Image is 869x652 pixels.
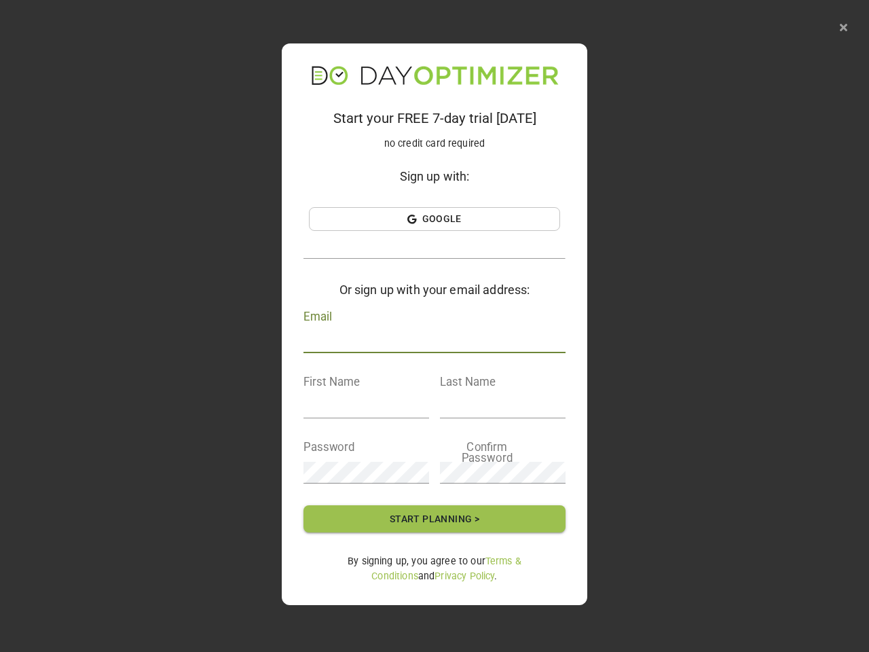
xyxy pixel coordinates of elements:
[303,376,360,387] label: First Name
[303,505,566,533] button: Start Planning >
[303,137,566,151] p: no credit card required
[320,167,549,185] h4: Sign up with:
[303,111,566,126] p: Start your FREE 7-day trial [DATE]
[311,65,559,86] img: app-title
[309,554,560,583] p: By signing up, you agree to our and .
[309,207,560,231] button: Google
[371,556,521,581] a: Terms & Conditions
[325,511,544,528] span: Start Planning >
[440,376,496,387] label: Last Name
[303,441,355,452] label: Password
[434,570,494,581] a: Privacy Policy
[303,310,331,322] label: Email
[440,441,534,464] label: Confirm Password
[312,211,557,228] span: Google
[303,280,566,299] h4: Or sign up with your email address:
